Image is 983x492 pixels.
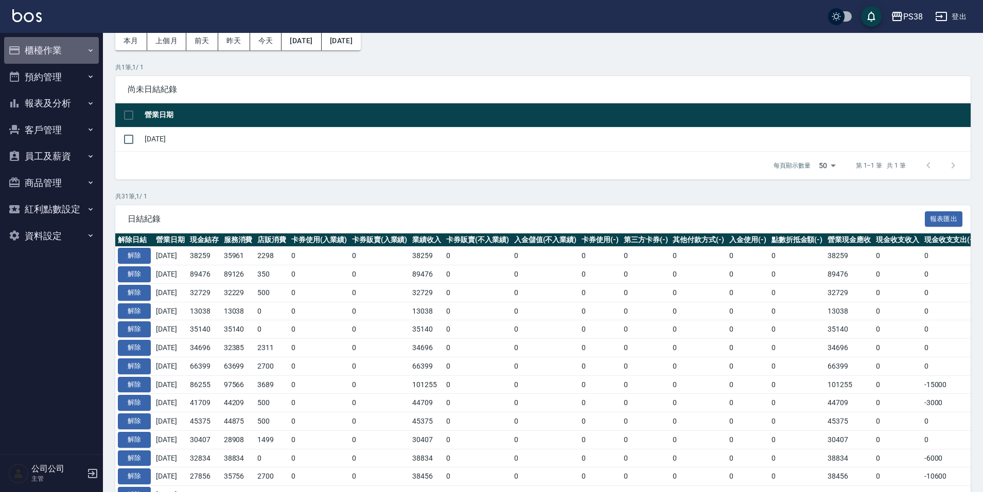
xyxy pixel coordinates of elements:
[187,247,221,265] td: 38259
[289,430,349,449] td: 0
[410,283,444,302] td: 32729
[118,303,151,319] button: 解除
[349,467,410,486] td: 0
[147,31,186,50] button: 上個月
[289,233,349,247] th: 卡券使用(入業績)
[255,302,289,320] td: 0
[349,339,410,357] td: 0
[410,247,444,265] td: 38259
[153,283,187,302] td: [DATE]
[128,84,958,95] span: 尚未日結紀錄
[873,320,922,339] td: 0
[922,339,978,357] td: 0
[349,320,410,339] td: 0
[621,430,671,449] td: 0
[255,233,289,247] th: 店販消費
[118,450,151,466] button: 解除
[873,302,922,320] td: 0
[118,321,151,337] button: 解除
[187,302,221,320] td: 13038
[774,161,811,170] p: 每頁顯示數量
[579,247,621,265] td: 0
[153,320,187,339] td: [DATE]
[289,283,349,302] td: 0
[221,265,255,284] td: 89126
[769,467,826,486] td: 0
[410,302,444,320] td: 13038
[349,430,410,449] td: 0
[579,357,621,375] td: 0
[118,248,151,264] button: 解除
[922,247,978,265] td: 0
[4,117,99,143] button: 客戶管理
[769,394,826,412] td: 0
[255,283,289,302] td: 500
[187,394,221,412] td: 41709
[153,375,187,394] td: [DATE]
[444,265,512,284] td: 0
[221,320,255,339] td: 35140
[922,394,978,412] td: -3000
[727,357,769,375] td: 0
[289,302,349,320] td: 0
[769,320,826,339] td: 0
[349,412,410,431] td: 0
[118,395,151,411] button: 解除
[621,265,671,284] td: 0
[769,265,826,284] td: 0
[115,63,971,72] p: 共 1 筆, 1 / 1
[825,320,873,339] td: 35140
[887,6,927,27] button: PS38
[221,412,255,431] td: 44875
[187,412,221,431] td: 45375
[218,31,250,50] button: 昨天
[115,192,971,201] p: 共 31 筆, 1 / 1
[670,375,727,394] td: 0
[153,449,187,467] td: [DATE]
[621,233,671,247] th: 第三方卡券(-)
[4,196,99,223] button: 紅利點數設定
[444,430,512,449] td: 0
[727,247,769,265] td: 0
[410,430,444,449] td: 30407
[769,375,826,394] td: 0
[4,143,99,170] button: 員工及薪資
[727,430,769,449] td: 0
[670,394,727,412] td: 0
[289,339,349,357] td: 0
[512,283,580,302] td: 0
[118,377,151,393] button: 解除
[670,449,727,467] td: 0
[922,467,978,486] td: -10600
[512,394,580,412] td: 0
[153,233,187,247] th: 營業日期
[221,375,255,394] td: 97566
[922,265,978,284] td: 0
[187,265,221,284] td: 89476
[153,302,187,320] td: [DATE]
[349,394,410,412] td: 0
[727,449,769,467] td: 0
[512,467,580,486] td: 0
[579,375,621,394] td: 0
[444,339,512,357] td: 0
[670,430,727,449] td: 0
[153,247,187,265] td: [DATE]
[4,64,99,90] button: 預約管理
[349,357,410,375] td: 0
[512,357,580,375] td: 0
[444,233,512,247] th: 卡券販賣(不入業績)
[621,394,671,412] td: 0
[255,247,289,265] td: 2298
[621,339,671,357] td: 0
[153,394,187,412] td: [DATE]
[255,412,289,431] td: 500
[142,127,971,151] td: [DATE]
[825,357,873,375] td: 66399
[670,357,727,375] td: 0
[221,233,255,247] th: 服務消費
[873,394,922,412] td: 0
[512,247,580,265] td: 0
[289,320,349,339] td: 0
[670,283,727,302] td: 0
